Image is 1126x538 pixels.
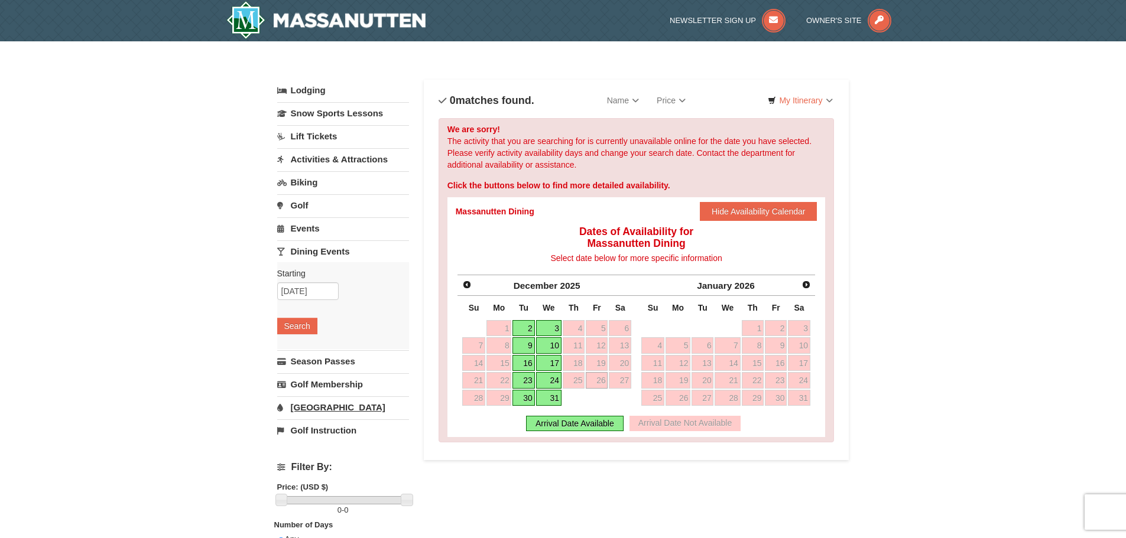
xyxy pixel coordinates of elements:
[277,373,409,395] a: Golf Membership
[462,390,485,406] a: 28
[277,268,400,279] label: Starting
[536,372,562,389] a: 24
[641,337,664,354] a: 4
[277,240,409,262] a: Dining Events
[609,337,631,354] a: 13
[666,355,690,371] a: 12
[648,303,658,312] span: Sunday
[277,80,409,101] a: Lodging
[277,194,409,216] a: Golf
[788,320,810,337] a: 3
[735,281,755,291] span: 2026
[806,16,862,25] span: Owner's Site
[715,337,740,354] a: 7
[277,148,409,170] a: Activities & Attractions
[439,94,534,106] h4: matches found.
[462,280,472,289] span: Prev
[344,506,348,514] span: 0
[536,337,562,354] a: 10
[569,303,579,312] span: Thursday
[462,355,485,371] a: 14
[563,337,585,354] a: 11
[447,125,500,134] strong: We are sorry!
[462,372,485,389] a: 21
[277,217,409,239] a: Events
[798,276,815,293] a: Next
[277,396,409,418] a: [GEOGRAPHIC_DATA]
[447,180,826,191] div: Click the buttons below to find more detailed availability.
[722,303,734,312] span: Wednesday
[641,355,664,371] a: 11
[692,372,713,389] a: 20
[277,419,409,441] a: Golf Instruction
[648,89,695,112] a: Price
[692,355,713,371] a: 13
[512,337,534,354] a: 9
[514,281,557,291] span: December
[277,171,409,193] a: Biking
[512,372,534,389] a: 23
[598,89,648,112] a: Name
[586,320,608,337] a: 5
[666,390,690,406] a: 26
[277,504,409,516] label: -
[788,372,810,389] a: 24
[692,337,713,354] a: 6
[512,355,534,371] a: 16
[486,320,511,337] a: 1
[512,320,534,337] a: 2
[806,16,891,25] a: Owner's Site
[788,390,810,406] a: 31
[765,337,787,354] a: 9
[512,390,534,406] a: 30
[742,372,764,389] a: 22
[593,303,601,312] span: Friday
[748,303,758,312] span: Thursday
[715,355,740,371] a: 14
[801,280,811,289] span: Next
[765,372,787,389] a: 23
[765,355,787,371] a: 16
[563,372,585,389] a: 25
[536,355,562,371] a: 17
[277,462,409,472] h4: Filter By:
[563,355,585,371] a: 18
[277,125,409,147] a: Lift Tickets
[560,281,580,291] span: 2025
[765,320,787,337] a: 2
[277,318,317,334] button: Search
[641,372,664,389] a: 18
[277,102,409,124] a: Snow Sports Lessons
[742,337,764,354] a: 8
[609,372,631,389] a: 27
[338,506,342,514] span: 0
[629,416,741,431] div: Arrival Date Not Available
[666,372,690,389] a: 19
[526,416,624,431] div: Arrival Date Available
[277,482,329,491] strong: Price: (USD $)
[609,355,631,371] a: 20
[742,390,764,406] a: 29
[788,337,810,354] a: 10
[550,253,722,263] span: Select date below for more specific information
[469,303,479,312] span: Sunday
[788,355,810,371] a: 17
[794,303,804,312] span: Saturday
[609,320,631,337] a: 6
[450,94,456,106] span: 0
[226,1,426,39] a: Massanutten Resort
[536,320,562,337] a: 3
[670,16,756,25] span: Newsletter Sign Up
[459,276,475,293] a: Prev
[439,118,835,442] div: The activity that you are searching for is currently unavailable online for the date you have sel...
[641,390,664,406] a: 25
[486,337,511,354] a: 8
[765,390,787,406] a: 30
[493,303,505,312] span: Monday
[586,355,608,371] a: 19
[277,350,409,372] a: Season Passes
[670,16,786,25] a: Newsletter Sign Up
[715,390,740,406] a: 28
[586,337,608,354] a: 12
[536,390,562,406] a: 31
